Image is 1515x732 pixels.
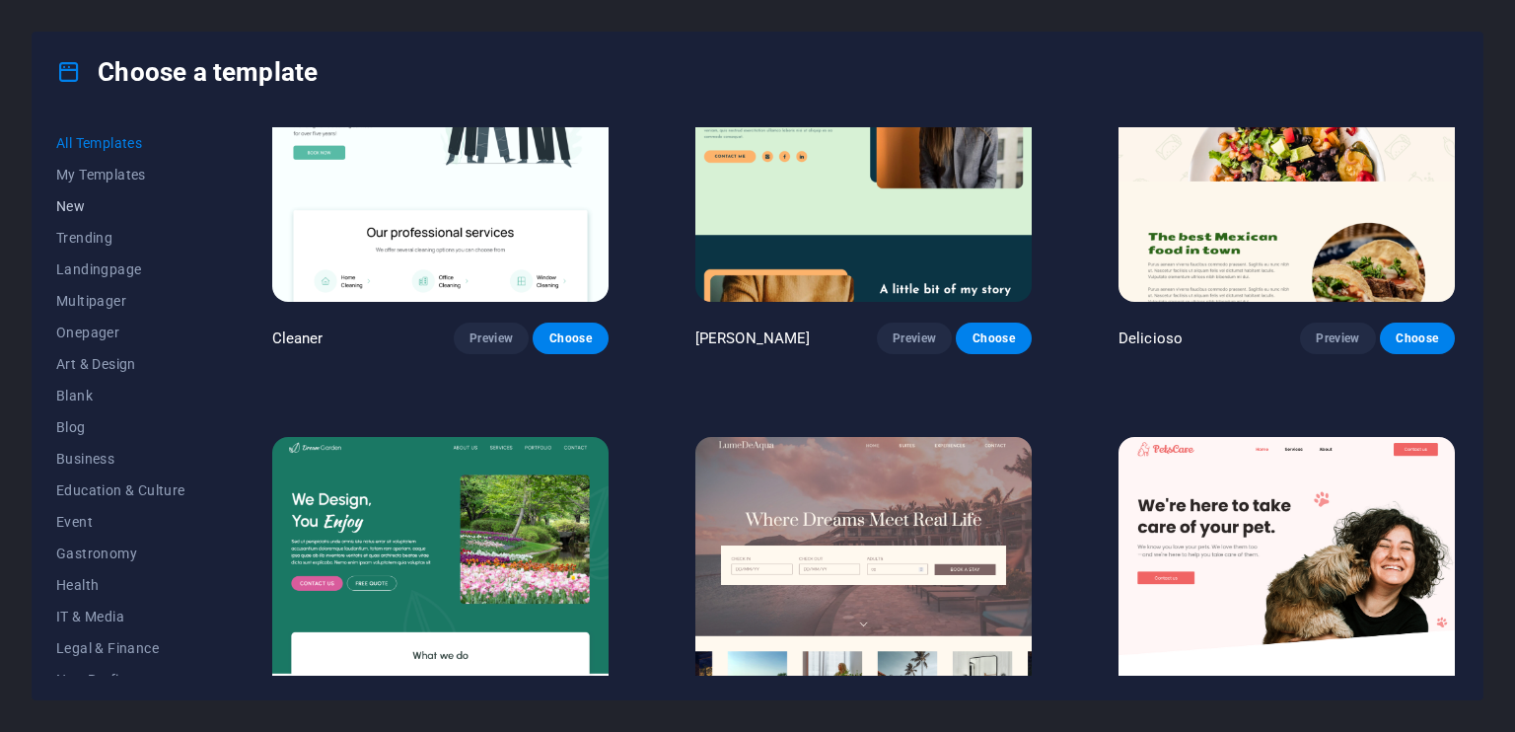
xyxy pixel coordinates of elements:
[56,601,185,632] button: IT & Media
[56,167,185,183] span: My Templates
[56,640,185,656] span: Legal & Finance
[56,411,185,443] button: Blog
[56,506,185,538] button: Event
[56,569,185,601] button: Health
[56,348,185,380] button: Art & Design
[56,419,185,435] span: Blog
[56,451,185,467] span: Business
[877,323,952,354] button: Preview
[56,56,318,88] h4: Choose a template
[533,323,608,354] button: Choose
[56,135,185,151] span: All Templates
[56,230,185,246] span: Trending
[695,329,811,348] p: [PERSON_NAME]
[893,330,936,346] span: Preview
[1380,323,1455,354] button: Choose
[56,380,185,411] button: Blank
[56,127,185,159] button: All Templates
[56,285,185,317] button: Multipager
[56,317,185,348] button: Onepager
[272,329,324,348] p: Cleaner
[56,546,185,561] span: Gastronomy
[56,222,185,254] button: Trending
[56,356,185,372] span: Art & Design
[56,632,185,664] button: Legal & Finance
[1300,323,1375,354] button: Preview
[56,198,185,214] span: New
[56,443,185,475] button: Business
[56,475,185,506] button: Education & Culture
[56,577,185,593] span: Health
[972,330,1015,346] span: Choose
[548,330,592,346] span: Choose
[56,672,185,688] span: Non-Profit
[56,482,185,498] span: Education & Culture
[56,538,185,569] button: Gastronomy
[956,323,1031,354] button: Choose
[1118,329,1183,348] p: Delicioso
[1396,330,1439,346] span: Choose
[1316,330,1359,346] span: Preview
[56,388,185,403] span: Blank
[56,159,185,190] button: My Templates
[469,330,513,346] span: Preview
[56,254,185,285] button: Landingpage
[56,190,185,222] button: New
[454,323,529,354] button: Preview
[56,293,185,309] span: Multipager
[56,609,185,624] span: IT & Media
[56,514,185,530] span: Event
[56,261,185,277] span: Landingpage
[56,325,185,340] span: Onepager
[56,664,185,695] button: Non-Profit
